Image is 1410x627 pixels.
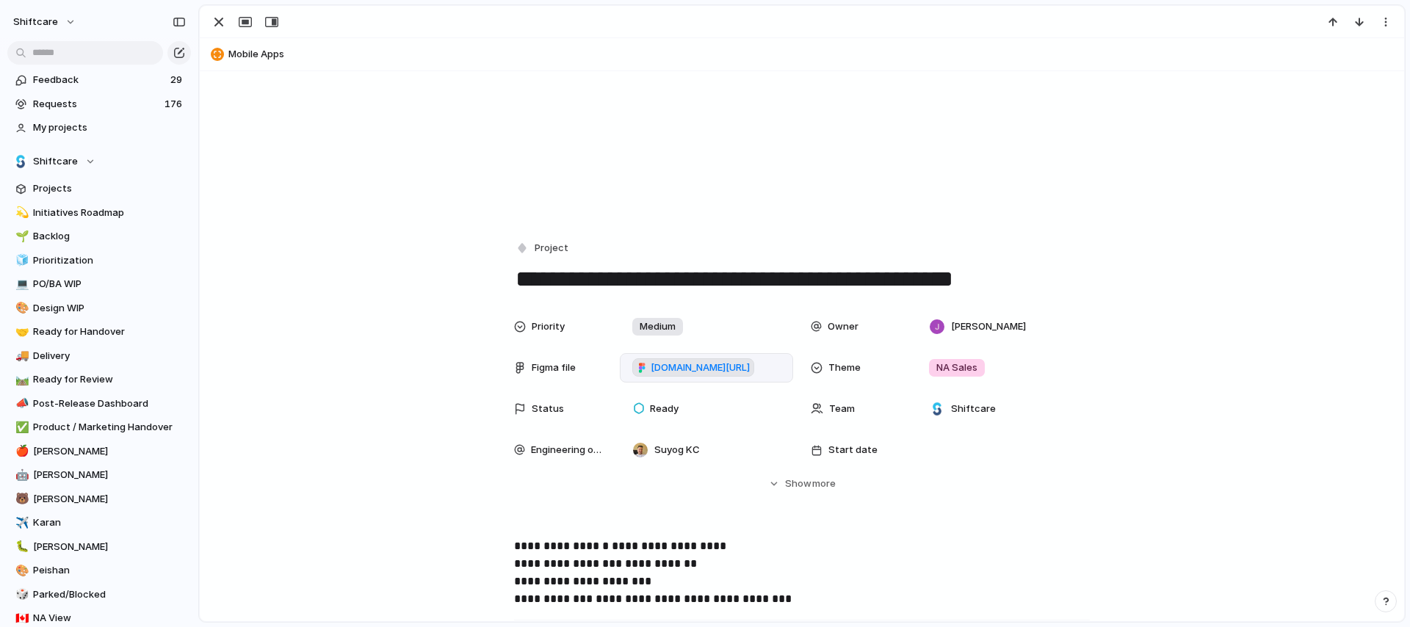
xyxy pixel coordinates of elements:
span: Ready [650,402,679,416]
div: 🇨🇦 [15,610,26,627]
a: 🤖[PERSON_NAME] [7,464,191,486]
span: Karan [33,515,186,530]
span: Initiatives Roadmap [33,206,186,220]
a: 🐻[PERSON_NAME] [7,488,191,510]
a: 🚚Delivery [7,345,191,367]
a: ✈️Karan [7,512,191,534]
span: Backlog [33,229,186,244]
span: shiftcare [13,15,58,29]
button: 🛤️ [13,372,28,387]
a: 📣Post-Release Dashboard [7,393,191,415]
button: 🍎 [13,444,28,459]
div: 🤖 [15,467,26,484]
button: 🤝 [13,325,28,339]
a: Feedback29 [7,69,191,91]
button: ✈️ [13,515,28,530]
a: 💻PO/BA WIP [7,273,191,295]
button: 💫 [13,206,28,220]
span: Prioritization [33,253,186,268]
a: 🤝Ready for Handover [7,321,191,343]
button: 🐻 [13,492,28,507]
div: 🍎[PERSON_NAME] [7,441,191,463]
a: 🐛[PERSON_NAME] [7,536,191,558]
span: Figma file [532,360,576,375]
button: Showmore [514,471,1090,497]
div: ✈️ [15,515,26,532]
span: Medium [640,319,676,334]
div: 🧊 [15,252,26,269]
span: Shiftcare [951,402,996,416]
span: Ready for Handover [33,325,186,339]
span: Theme [828,360,861,375]
span: Start date [828,443,878,457]
span: Owner [828,319,858,334]
div: 💻 [15,276,26,293]
button: 🚚 [13,349,28,363]
button: 🌱 [13,229,28,244]
span: [DOMAIN_NAME][URL] [651,360,750,375]
div: 🛤️ [15,372,26,388]
div: 🧊Prioritization [7,250,191,272]
a: ✅Product / Marketing Handover [7,416,191,438]
a: 🎲Parked/Blocked [7,584,191,606]
a: 🎨Peishan [7,559,191,581]
span: 176 [164,97,185,112]
span: Peishan [33,563,186,578]
span: Shiftcare [33,154,78,169]
button: 🐛 [13,540,28,554]
div: 🐻 [15,490,26,507]
span: [PERSON_NAME] [33,492,186,507]
button: shiftcare [7,10,84,34]
div: 🚚 [15,347,26,364]
span: Team [829,402,855,416]
a: [DOMAIN_NAME][URL] [632,358,754,377]
span: Delivery [33,349,186,363]
button: ✅ [13,420,28,435]
button: 🎨 [13,301,28,316]
span: Show [785,476,811,491]
a: 🌱Backlog [7,225,191,247]
span: Design WIP [33,301,186,316]
span: Parked/Blocked [33,587,186,602]
span: Status [532,402,564,416]
span: Mobile Apps [228,47,1398,62]
span: My projects [33,120,186,135]
button: 📣 [13,396,28,411]
button: 💻 [13,277,28,291]
div: 🍎 [15,443,26,460]
a: Projects [7,178,191,200]
span: Feedback [33,73,166,87]
div: 🐛 [15,538,26,555]
span: Project [535,241,568,255]
div: 🤝 [15,324,26,341]
span: NA View [33,611,186,626]
div: 🎲 [15,586,26,603]
span: Requests [33,97,160,112]
div: 💫 [15,204,26,221]
button: Shiftcare [7,151,191,173]
button: Project [513,238,573,259]
span: Engineering owner [531,443,608,457]
span: NA Sales [936,360,977,375]
span: [PERSON_NAME] [951,319,1026,334]
span: Suyog KC [654,443,700,457]
div: 🎨Design WIP [7,297,191,319]
span: more [812,476,836,491]
button: 🤖 [13,468,28,482]
a: 🛤️Ready for Review [7,369,191,391]
span: Post-Release Dashboard [33,396,186,411]
a: 💫Initiatives Roadmap [7,202,191,224]
a: My projects [7,117,191,139]
span: Priority [532,319,565,334]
